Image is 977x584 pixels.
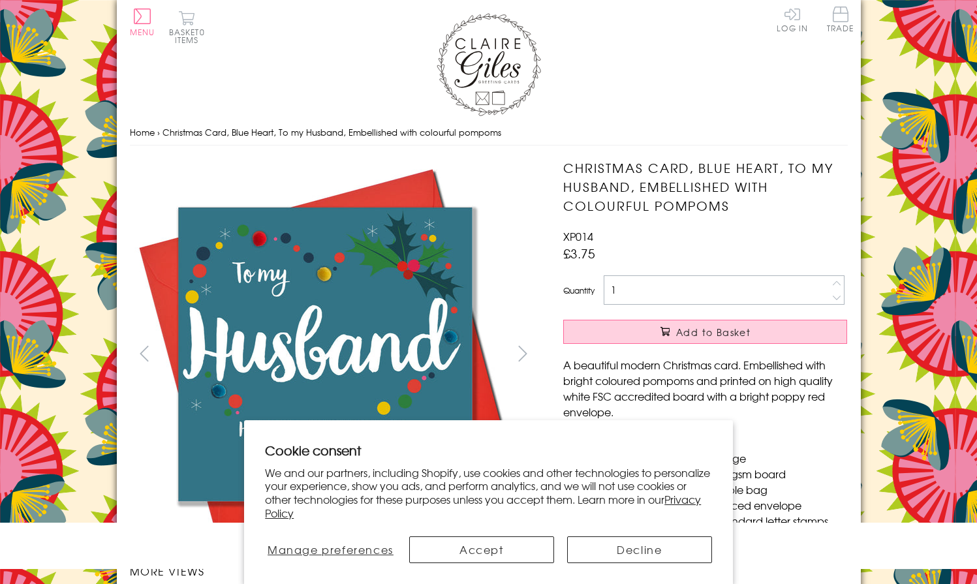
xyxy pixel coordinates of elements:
a: Privacy Policy [265,491,701,521]
button: Decline [567,536,712,563]
span: £3.75 [563,244,595,262]
img: Christmas Card, Blue Heart, To my Husband, Embellished with colourful pompoms [537,159,929,550]
span: XP014 [563,228,593,244]
label: Quantity [563,284,595,296]
h3: More views [130,563,538,579]
a: Log In [777,7,808,32]
button: prev [130,339,159,368]
nav: breadcrumbs [130,119,848,146]
a: Home [130,126,155,138]
button: Menu [130,8,155,36]
h1: Christmas Card, Blue Heart, To my Husband, Embellished with colourful pompoms [563,159,847,215]
img: Christmas Card, Blue Heart, To my Husband, Embellished with colourful pompoms [129,159,521,550]
span: Manage preferences [268,542,394,557]
button: Accept [409,536,554,563]
p: A beautiful modern Christmas card. Embellished with bright coloured pompoms and printed on high q... [563,357,847,420]
button: Basket0 items [169,10,205,44]
a: Trade [827,7,854,35]
button: Add to Basket [563,320,847,344]
span: 0 items [175,26,205,46]
h2: Cookie consent [265,441,712,459]
img: Claire Giles Greetings Cards [437,13,541,116]
span: Add to Basket [676,326,751,339]
span: Menu [130,26,155,38]
button: Manage preferences [265,536,395,563]
span: Christmas Card, Blue Heart, To my Husband, Embellished with colourful pompoms [163,126,501,138]
button: next [508,339,537,368]
span: › [157,126,160,138]
span: Trade [827,7,854,32]
p: We and our partners, including Shopify, use cookies and other technologies to personalize your ex... [265,466,712,520]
